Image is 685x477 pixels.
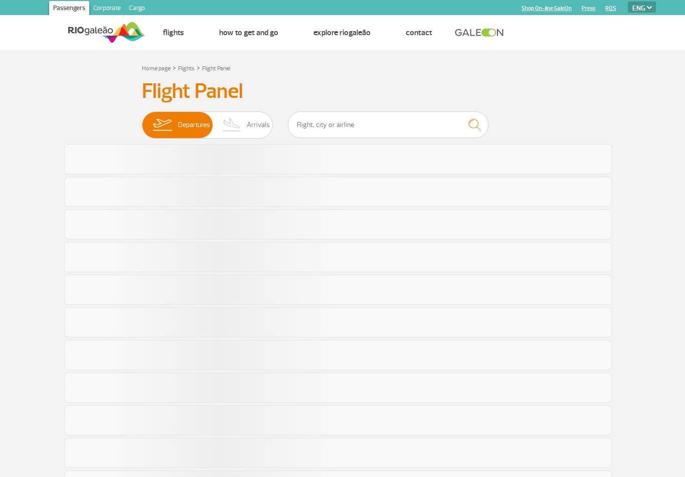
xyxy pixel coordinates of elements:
[582,5,595,12] a: Press
[142,79,543,104] h3: Flight Panel
[288,111,488,138] input: Flight, city or airline
[146,112,178,138] img: slider-embarque
[219,28,278,38] a: How to get and go
[313,28,371,38] a: Explore RIOgaleão
[163,28,184,38] a: Flights
[125,1,149,17] a: Cargo
[89,1,125,17] a: Corporate
[406,28,432,38] a: Contact
[142,65,170,72] a: Home page
[178,112,210,138] span: Departures
[522,5,572,12] a: Shop On-line GaleOn
[197,62,200,73] a: >
[173,62,176,73] a: >
[49,1,89,17] a: Passengers
[178,65,195,72] a: Flights
[217,112,247,138] img: slider-desembarque
[202,65,230,72] a: Flight Panel
[605,5,616,12] a: RQS
[247,112,270,138] span: Arrivals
